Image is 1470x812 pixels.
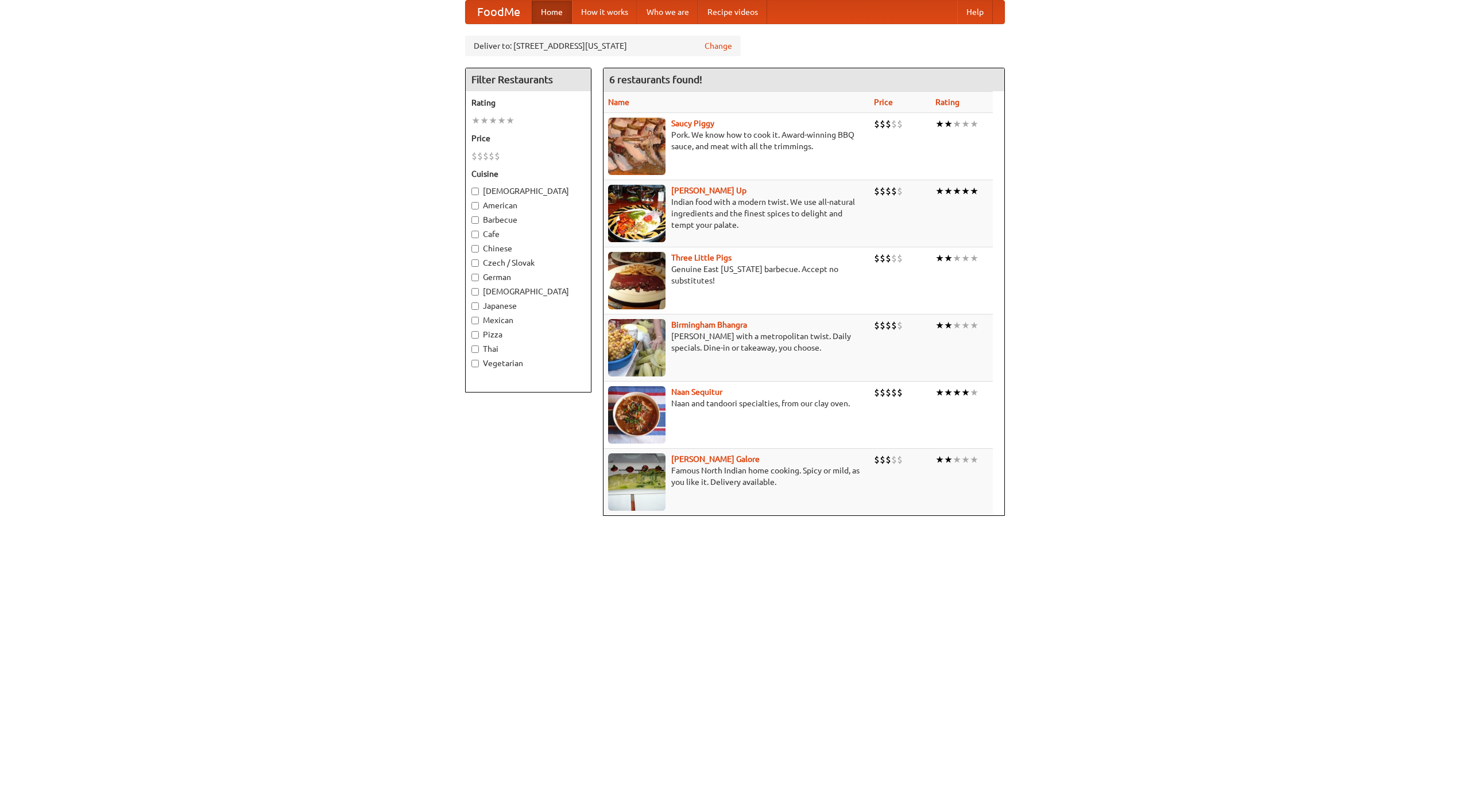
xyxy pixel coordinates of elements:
[935,98,960,107] a: Rating
[935,252,944,265] li: ★
[471,257,585,269] label: Czech / Slovak
[944,453,953,466] li: ★
[885,185,891,197] li: $
[608,118,666,175] img: saucy.jpg
[471,243,585,254] label: Chinese
[608,98,629,107] a: Name
[471,133,585,144] h5: Price
[471,216,479,224] input: Barbecue
[471,188,479,195] input: [DEMOGRAPHIC_DATA]
[874,386,880,399] li: $
[885,319,891,332] li: $
[471,97,585,108] h5: Rating
[608,319,666,376] img: bhangra.jpg
[608,331,865,353] p: [PERSON_NAME] with a metropolitan twist. Daily specials. Dine-in or takeaway, you choose.
[471,228,585,240] label: Cafe
[471,214,585,226] label: Barbecue
[880,185,885,197] li: $
[483,150,489,162] li: $
[471,288,479,296] input: [DEMOGRAPHIC_DATA]
[897,319,903,332] li: $
[471,314,585,326] label: Mexican
[935,118,944,130] li: ★
[466,68,591,91] h4: Filter Restaurants
[608,252,666,309] img: littlepigs.jpg
[880,453,885,466] li: $
[608,465,865,488] p: Famous North Indian home cooking. Spicy or mild, as you like it. Delivery available.
[953,319,961,332] li: ★
[944,185,953,197] li: ★
[671,186,746,195] a: [PERSON_NAME] Up
[935,453,944,466] li: ★
[494,150,500,162] li: $
[891,118,897,130] li: $
[471,317,479,324] input: Mexican
[885,252,891,265] li: $
[957,1,993,24] a: Help
[944,252,953,265] li: ★
[471,345,479,353] input: Thai
[897,252,903,265] li: $
[935,185,944,197] li: ★
[944,386,953,399] li: ★
[671,320,747,329] a: Birmingham Bhangra
[935,319,944,332] li: ★
[698,1,767,24] a: Recipe videos
[961,386,970,399] li: ★
[466,1,532,24] a: FoodMe
[897,185,903,197] li: $
[465,36,741,56] div: Deliver to: [STREET_ADDRESS][US_STATE]
[608,129,865,152] p: Pork. We know how to cook it. Award-winning BBQ sauce, and meat with all the trimmings.
[471,274,479,281] input: German
[471,185,585,197] label: [DEMOGRAPHIC_DATA]
[874,118,880,130] li: $
[891,185,897,197] li: $
[471,343,585,355] label: Thai
[935,386,944,399] li: ★
[897,118,903,130] li: $
[471,168,585,180] h5: Cuisine
[471,114,480,127] li: ★
[609,74,702,85] ng-pluralize: 6 restaurants found!
[970,185,978,197] li: ★
[891,252,897,265] li: $
[953,386,961,399] li: ★
[471,300,585,312] label: Japanese
[480,114,489,127] li: ★
[953,185,961,197] li: ★
[961,118,970,130] li: ★
[671,387,722,397] a: Naan Sequitur
[961,185,970,197] li: ★
[471,329,585,340] label: Pizza
[944,118,953,130] li: ★
[874,319,880,332] li: $
[891,453,897,466] li: $
[477,150,483,162] li: $
[671,253,732,262] a: Three Little Pigs
[961,319,970,332] li: ★
[489,114,497,127] li: ★
[671,119,714,128] a: Saucy Piggy
[532,1,572,24] a: Home
[608,196,865,231] p: Indian food with a modern twist. We use all-natural ingredients and the finest spices to delight ...
[608,386,666,444] img: naansequitur.jpg
[961,453,970,466] li: ★
[880,319,885,332] li: $
[885,453,891,466] li: $
[891,386,897,399] li: $
[471,286,585,297] label: [DEMOGRAPHIC_DATA]
[608,185,666,242] img: curryup.jpg
[970,118,978,130] li: ★
[471,259,479,267] input: Czech / Slovak
[970,319,978,332] li: ★
[953,252,961,265] li: ★
[471,245,479,252] input: Chinese
[471,150,477,162] li: $
[885,118,891,130] li: $
[497,114,506,127] li: ★
[489,150,494,162] li: $
[608,453,666,511] img: currygalore.jpg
